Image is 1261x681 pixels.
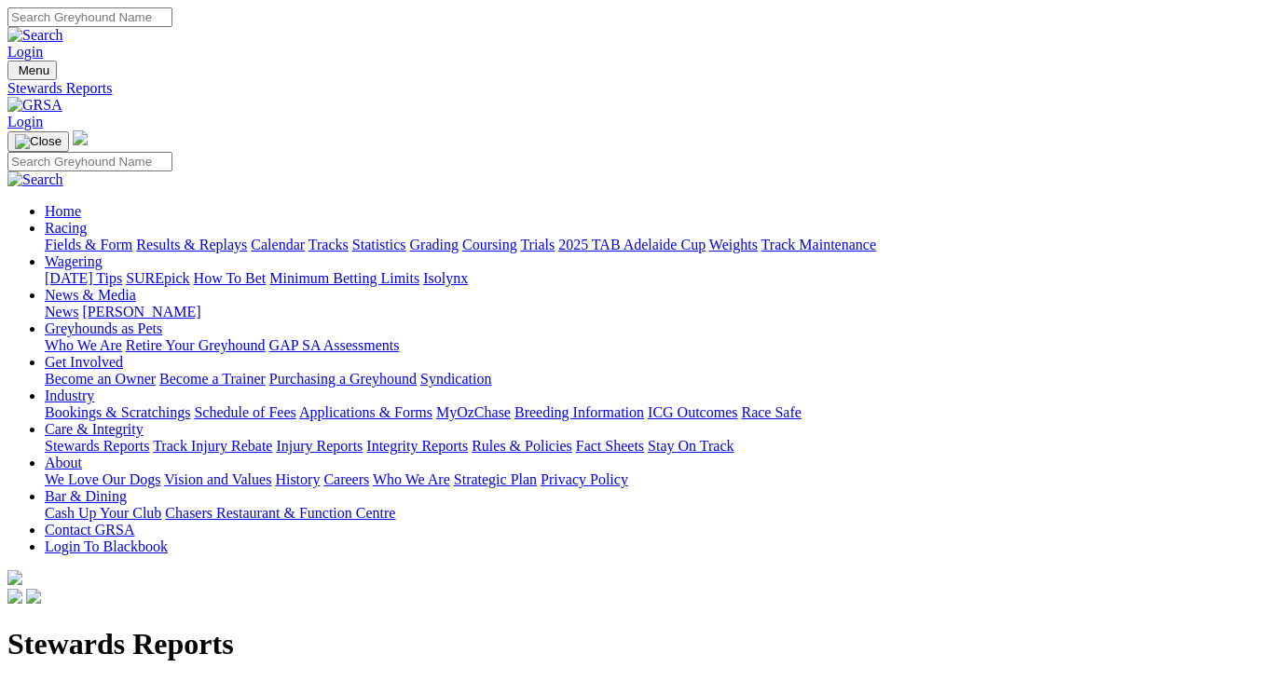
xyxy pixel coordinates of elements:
[153,438,272,454] a: Track Injury Rebate
[45,404,1254,421] div: Industry
[45,237,132,252] a: Fields & Form
[275,471,320,487] a: History
[45,471,160,487] a: We Love Our Dogs
[45,337,1254,354] div: Greyhounds as Pets
[276,438,363,454] a: Injury Reports
[45,270,1254,287] div: Wagering
[741,404,801,420] a: Race Safe
[45,304,78,320] a: News
[7,27,63,44] img: Search
[45,320,162,336] a: Greyhounds as Pets
[45,522,134,538] a: Contact GRSA
[45,220,87,236] a: Racing
[7,61,57,80] button: Toggle navigation
[7,7,172,27] input: Search
[323,471,369,487] a: Careers
[709,237,758,252] a: Weights
[45,505,1254,522] div: Bar & Dining
[194,404,295,420] a: Schedule of Fees
[7,627,1254,661] h1: Stewards Reports
[541,471,628,487] a: Privacy Policy
[558,237,706,252] a: 2025 TAB Adelaide Cup
[299,404,432,420] a: Applications & Forms
[82,304,200,320] a: [PERSON_NAME]
[45,371,1254,388] div: Get Involved
[136,237,247,252] a: Results & Replays
[436,404,511,420] a: MyOzChase
[194,270,267,286] a: How To Bet
[45,253,103,269] a: Wagering
[45,438,149,454] a: Stewards Reports
[373,471,450,487] a: Who We Are
[514,404,644,420] a: Breeding Information
[159,371,266,387] a: Become a Trainer
[269,371,417,387] a: Purchasing a Greyhound
[7,97,62,114] img: GRSA
[410,237,459,252] a: Grading
[7,152,172,171] input: Search
[45,388,94,403] a: Industry
[472,438,572,454] a: Rules & Policies
[45,404,190,420] a: Bookings & Scratchings
[45,538,168,554] a: Login To Blackbook
[7,131,69,152] button: Toggle navigation
[462,237,517,252] a: Coursing
[45,438,1254,455] div: Care & Integrity
[126,270,189,286] a: SUREpick
[15,134,62,149] img: Close
[126,337,266,353] a: Retire Your Greyhound
[45,455,82,470] a: About
[7,114,43,129] a: Login
[7,171,63,188] img: Search
[45,371,156,387] a: Become an Owner
[761,237,876,252] a: Track Maintenance
[7,570,22,585] img: logo-grsa-white.png
[45,304,1254,320] div: News & Media
[648,438,733,454] a: Stay On Track
[7,589,22,604] img: facebook.svg
[26,589,41,604] img: twitter.svg
[164,471,271,487] a: Vision and Values
[352,237,406,252] a: Statistics
[251,237,305,252] a: Calendar
[420,371,491,387] a: Syndication
[45,203,81,219] a: Home
[45,287,136,303] a: News & Media
[7,44,43,60] a: Login
[423,270,468,286] a: Isolynx
[45,488,127,504] a: Bar & Dining
[576,438,644,454] a: Fact Sheets
[308,237,349,252] a: Tracks
[520,237,555,252] a: Trials
[45,237,1254,253] div: Racing
[269,270,419,286] a: Minimum Betting Limits
[45,337,122,353] a: Who We Are
[7,80,1254,97] a: Stewards Reports
[45,421,144,437] a: Care & Integrity
[73,130,88,145] img: logo-grsa-white.png
[19,63,49,77] span: Menu
[165,505,395,521] a: Chasers Restaurant & Function Centre
[45,505,161,521] a: Cash Up Your Club
[454,471,537,487] a: Strategic Plan
[366,438,468,454] a: Integrity Reports
[648,404,737,420] a: ICG Outcomes
[45,270,122,286] a: [DATE] Tips
[45,354,123,370] a: Get Involved
[269,337,400,353] a: GAP SA Assessments
[45,471,1254,488] div: About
